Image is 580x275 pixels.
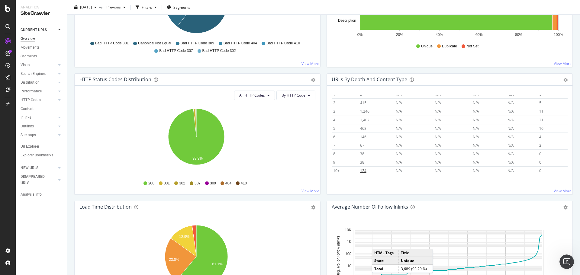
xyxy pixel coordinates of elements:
a: Content [21,106,63,112]
text: 61.1% [212,262,223,266]
td: N/A [394,158,433,167]
div: HTTP Codes [21,97,41,103]
td: HTML Tags [372,249,399,257]
td: N/A [394,141,433,149]
td: N/A [506,158,538,167]
span: 2 [333,100,335,105]
a: NEW URLS [21,165,56,171]
a: View More [301,61,319,66]
button: go back [4,2,15,14]
div: Url Explorer [21,143,39,150]
td: N/A [433,150,472,158]
div: gear [311,205,315,209]
div: Thank you for your patience.We will try to get back to you as soon as possible. [5,126,99,154]
a: Distribution [21,79,56,86]
span: 415 [360,100,366,105]
a: Analysis Info [21,191,63,198]
img: Profile image for Jenny [17,3,27,13]
text: 20% [396,33,403,37]
td: N/A [394,150,433,158]
td: State [372,257,399,265]
text: 12.9% [179,235,189,239]
div: Que pensez-vous du service de [PERSON_NAME] ? [5,188,99,207]
div: Segments [21,53,37,59]
span: Bad HTTP Code 302 [202,48,236,53]
span: Canonical Not Equal [138,41,171,46]
span: 301 [164,181,170,186]
td: N/A [433,99,472,107]
span: All HTTP Codes [239,93,265,98]
text: 23.8% [169,257,179,262]
td: Title [399,249,433,257]
span: 1,246 [360,109,369,114]
a: CURRENT URLS [21,27,56,33]
td: N/A [433,124,472,133]
span: 6 [333,134,335,139]
div: bonjour, merci je vais tester avec un nouveau crawl [27,106,111,117]
span: Previous [104,5,121,10]
div: URLs by Depth and Content Type [332,76,407,82]
div: Visits [21,62,30,68]
span: 38 [360,151,364,156]
div: gear [563,205,568,209]
div: ah par contre le starting from ça devrait être 2025, pas 2024 [27,58,111,70]
span: 0 [539,160,541,165]
div: SiteCrawler [21,10,62,17]
span: Bad HTTP Code 309 [181,41,214,46]
text: Description [338,18,356,23]
span: 404 [225,181,231,186]
a: DISAPPEARED URLS [21,174,56,186]
span: 307 [195,181,201,186]
text: 100 [345,252,351,256]
button: Accueil [95,2,106,14]
div: ah par contre le starting from ça devrait être 2025, pas 2024 [22,54,116,73]
td: N/A [433,141,472,149]
a: View More [554,61,572,66]
td: 3,689 (93.29 %) [399,265,433,273]
span: 5 [539,100,541,105]
button: By HTTP Code [276,91,315,100]
div: We will try to get back to you as soon as possible. [10,139,94,150]
div: DISAPPEARED URLS [21,174,51,186]
span: 10+ [333,168,340,173]
span: 2 [539,143,541,148]
a: HTTP Codes [21,97,56,103]
div: Bonjour, les données relatives aux visites sont désormais disponibles. [5,78,99,97]
span: Le ticket a été mis à jour • Il y a 1 sem [27,169,101,174]
span: 38 [360,160,364,165]
span: 0 [539,151,541,156]
span: 124 [360,168,366,173]
div: SEO dit… [5,54,116,78]
button: Previous [104,2,128,12]
span: Bad HTTP Code 301 [95,41,129,46]
button: [DATE] [72,2,99,12]
td: N/A [471,158,506,167]
text: 40% [436,33,443,37]
div: HTTP Status Codes Distribution [79,76,151,82]
span: 2025 Sep. 14th [80,5,92,10]
span: Not Set [466,44,478,49]
span: Bad HTTP Code 307 [159,48,193,53]
div: NEW URLS [21,165,38,171]
span: 5 [333,126,335,131]
td: N/A [394,133,433,141]
td: N/A [506,116,538,124]
div: Fermer [106,2,117,13]
text: 1K [347,240,351,244]
div: CURRENT URLS [21,27,47,33]
div: Inlinks [21,114,31,121]
td: N/A [394,99,433,107]
div: Movements [21,44,40,51]
a: View More [554,188,572,193]
span: Bad HTTP Code 404 [224,41,257,46]
a: Search Engines [21,71,56,77]
span: 3 [333,109,335,114]
span: 309 [210,181,216,186]
span: 302 [179,181,185,186]
div: Customer Support dit… [5,126,116,159]
div: Sitemaps [21,132,36,138]
span: 10 [539,126,543,131]
text: 10K [345,228,351,232]
td: N/A [506,133,538,141]
span: 21 [539,117,543,123]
